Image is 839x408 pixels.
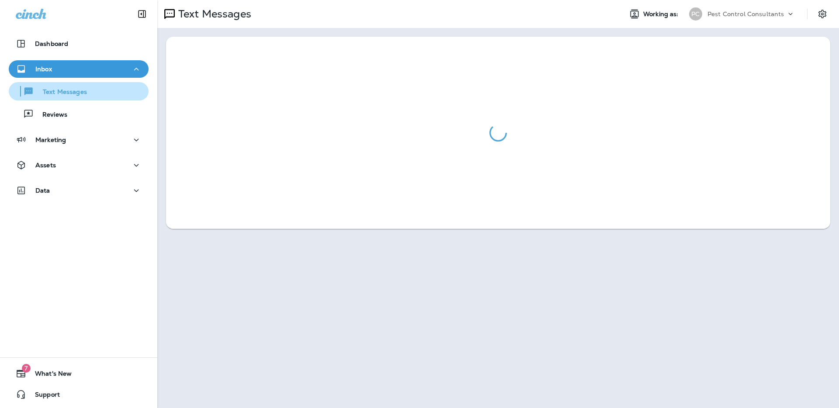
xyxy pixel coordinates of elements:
[9,182,149,199] button: Data
[9,365,149,382] button: 7What's New
[26,391,60,401] span: Support
[9,156,149,174] button: Assets
[9,386,149,403] button: Support
[689,7,702,21] div: PC
[9,105,149,123] button: Reviews
[35,162,56,169] p: Assets
[643,10,680,18] span: Working as:
[35,40,68,47] p: Dashboard
[175,7,251,21] p: Text Messages
[9,82,149,100] button: Text Messages
[9,60,149,78] button: Inbox
[130,5,154,23] button: Collapse Sidebar
[34,88,87,97] p: Text Messages
[22,364,31,373] span: 7
[35,136,66,143] p: Marketing
[34,111,67,119] p: Reviews
[9,35,149,52] button: Dashboard
[9,131,149,149] button: Marketing
[35,187,50,194] p: Data
[815,6,830,22] button: Settings
[35,66,52,73] p: Inbox
[707,10,784,17] p: Pest Control Consultants
[26,370,72,380] span: What's New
